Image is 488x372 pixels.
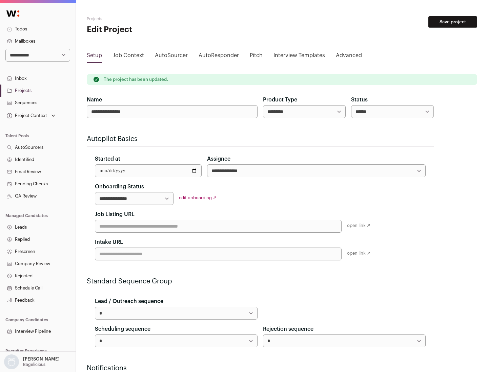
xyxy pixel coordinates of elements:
p: Bagelicious [23,362,45,367]
label: Onboarding Status [95,183,144,191]
label: Scheduling sequence [95,325,150,333]
a: Job Context [113,51,144,62]
h2: Autopilot Basics [87,134,434,144]
h2: Standard Sequence Group [87,277,434,286]
label: Rejection sequence [263,325,313,333]
img: nopic.png [4,354,19,369]
label: Intake URL [95,238,123,246]
button: Open dropdown [3,354,61,369]
p: The project has been updated. [104,77,168,82]
a: Interview Templates [273,51,325,62]
a: AutoSourcer [155,51,188,62]
p: [PERSON_NAME] [23,356,60,362]
a: Setup [87,51,102,62]
label: Job Listing URL [95,210,135,218]
button: Open dropdown [5,111,57,120]
a: AutoResponder [199,51,239,62]
label: Name [87,96,102,104]
label: Lead / Outreach sequence [95,297,163,305]
label: Product Type [263,96,297,104]
img: Wellfound [3,7,23,20]
div: Project Context [5,113,47,118]
label: Started at [95,155,120,163]
a: Advanced [336,51,362,62]
a: Pitch [250,51,263,62]
label: Status [351,96,368,104]
h2: Projects [87,16,217,22]
a: edit onboarding ↗ [179,195,217,200]
button: Save project [428,16,477,28]
h1: Edit Project [87,24,217,35]
label: Assignee [207,155,230,163]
